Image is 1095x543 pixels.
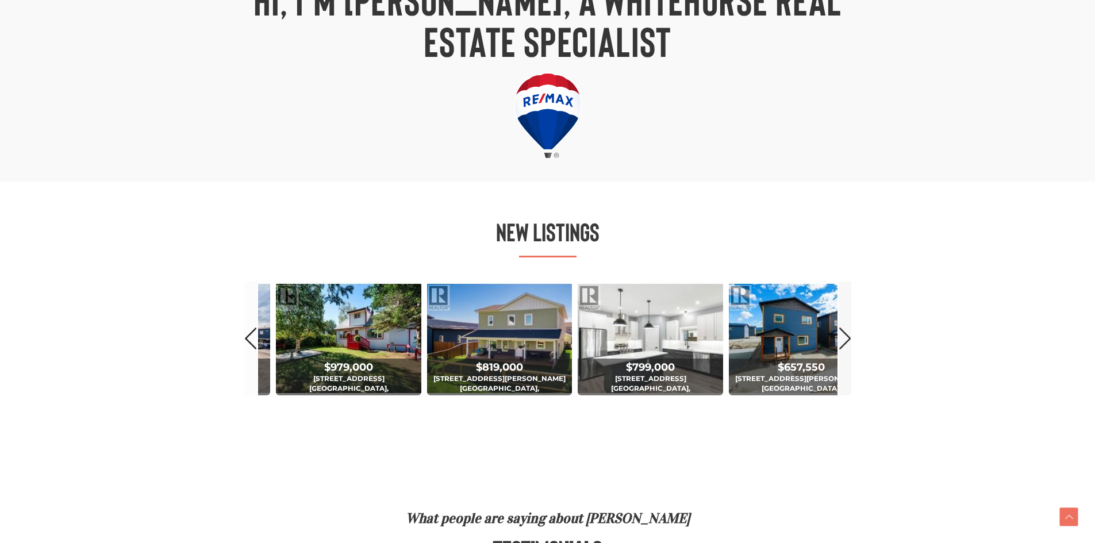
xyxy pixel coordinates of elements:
[427,360,573,429] span: [STREET_ADDRESS][PERSON_NAME] [GEOGRAPHIC_DATA], [GEOGRAPHIC_DATA]
[579,361,722,373] div: $799,000
[729,282,874,395] img: <div class="price">$657,550</div> 28 Beryl Place<br>Whitehorse, Yukon<br><div class='bed_bath'>3 ...
[277,361,420,373] div: $979,000
[578,360,723,429] span: [STREET_ADDRESS] [GEOGRAPHIC_DATA], [GEOGRAPHIC_DATA]
[730,361,873,373] div: $657,550
[427,282,573,395] img: <div class="price">$819,000</div> 208 Luella Lane<br>Whitehorse, Yukon<br><div class='bed_bath'>4...
[839,282,851,395] a: Next
[276,282,421,395] img: <div class="price">$979,000</div> 2001 Centennial Street<br>Whitehorse, Yukon<br><div class='bed_...
[276,360,421,429] span: [STREET_ADDRESS] [GEOGRAPHIC_DATA], [GEOGRAPHIC_DATA]
[244,282,257,395] a: Prev
[226,511,870,525] h4: What people are saying about [PERSON_NAME]
[301,219,795,244] h2: New Listings
[428,361,571,373] div: $819,000
[578,282,723,395] img: <div class="price">$799,000</div> 24 Scotia Lane<br>Whitehorse, Yukon<br><div class='bed_bath'>4 ...
[729,360,874,429] span: [STREET_ADDRESS][PERSON_NAME] [GEOGRAPHIC_DATA], [GEOGRAPHIC_DATA]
